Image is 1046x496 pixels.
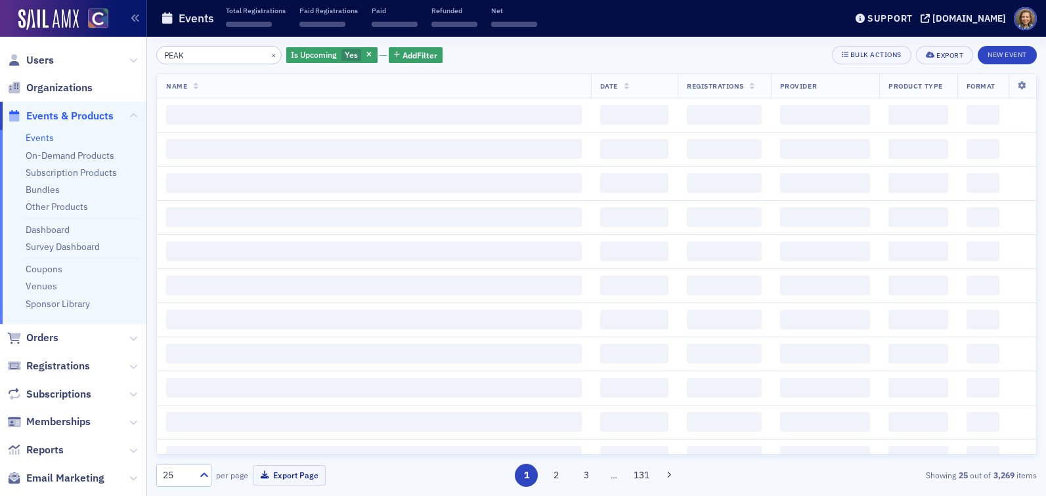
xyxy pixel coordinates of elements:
[403,49,437,61] span: Add Filter
[605,469,623,481] span: …
[156,46,282,64] input: Search…
[967,276,999,295] span: ‌
[7,81,93,95] a: Organizations
[166,105,582,125] span: ‌
[166,173,582,193] span: ‌
[687,446,762,466] span: ‌
[687,105,762,125] span: ‌
[515,464,538,487] button: 1
[888,344,948,363] span: ‌
[600,173,668,193] span: ‌
[780,378,871,398] span: ‌
[752,469,1037,481] div: Showing out of items
[491,22,537,27] span: ‌
[26,81,93,95] span: Organizations
[687,378,762,398] span: ‌
[687,241,762,261] span: ‌
[600,139,668,159] span: ‌
[888,241,948,261] span: ‌
[26,132,54,144] a: Events
[921,14,1011,23] button: [DOMAIN_NAME]
[780,241,871,261] span: ‌
[166,276,582,295] span: ‌
[600,81,618,91] span: Date
[967,81,995,91] span: Format
[88,9,108,29] img: SailAMX
[687,276,762,295] span: ‌
[888,173,948,193] span: ‌
[166,81,187,91] span: Name
[431,22,477,27] span: ‌
[687,207,762,227] span: ‌
[780,207,871,227] span: ‌
[967,173,999,193] span: ‌
[166,378,582,398] span: ‌
[7,109,114,123] a: Events & Products
[226,22,272,27] span: ‌
[491,6,537,15] p: Net
[687,173,762,193] span: ‌
[932,12,1006,24] div: [DOMAIN_NAME]
[832,46,911,64] button: Bulk Actions
[26,263,62,275] a: Coupons
[18,9,79,30] img: SailAMX
[7,415,91,429] a: Memberships
[600,344,668,363] span: ‌
[26,150,114,161] a: On-Demand Products
[26,471,104,486] span: Email Marketing
[916,46,973,64] button: Export
[26,387,91,402] span: Subscriptions
[967,207,999,227] span: ‌
[226,6,286,15] p: Total Registrations
[7,359,90,373] a: Registrations
[389,47,443,64] button: AddFilter
[600,412,668,432] span: ‌
[780,310,871,329] span: ‌
[780,105,871,125] span: ‌
[967,241,999,261] span: ‌
[7,471,104,486] a: Email Marketing
[687,81,744,91] span: Registrations
[299,22,345,27] span: ‌
[967,446,999,466] span: ‌
[888,412,948,432] span: ‌
[26,224,70,236] a: Dashboard
[163,468,192,482] div: 25
[888,378,948,398] span: ‌
[888,446,948,466] span: ‌
[967,344,999,363] span: ‌
[1014,7,1037,30] span: Profile
[7,387,91,402] a: Subscriptions
[268,49,280,60] button: ×
[780,276,871,295] span: ‌
[978,48,1037,60] a: New Event
[600,105,668,125] span: ‌
[780,446,871,466] span: ‌
[26,298,90,310] a: Sponsor Library
[26,331,58,345] span: Orders
[687,344,762,363] span: ‌
[956,469,970,481] strong: 25
[166,310,582,329] span: ‌
[345,49,358,60] span: Yes
[372,6,418,15] p: Paid
[545,464,568,487] button: 2
[166,241,582,261] span: ‌
[26,201,88,213] a: Other Products
[166,412,582,432] span: ‌
[850,51,902,58] div: Bulk Actions
[166,207,582,227] span: ‌
[575,464,598,487] button: 3
[372,22,418,27] span: ‌
[780,173,871,193] span: ‌
[26,53,54,68] span: Users
[687,412,762,432] span: ‌
[867,12,913,24] div: Support
[687,310,762,329] span: ‌
[7,331,58,345] a: Orders
[967,310,999,329] span: ‌
[253,465,326,486] button: Export Page
[26,109,114,123] span: Events & Products
[166,344,582,363] span: ‌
